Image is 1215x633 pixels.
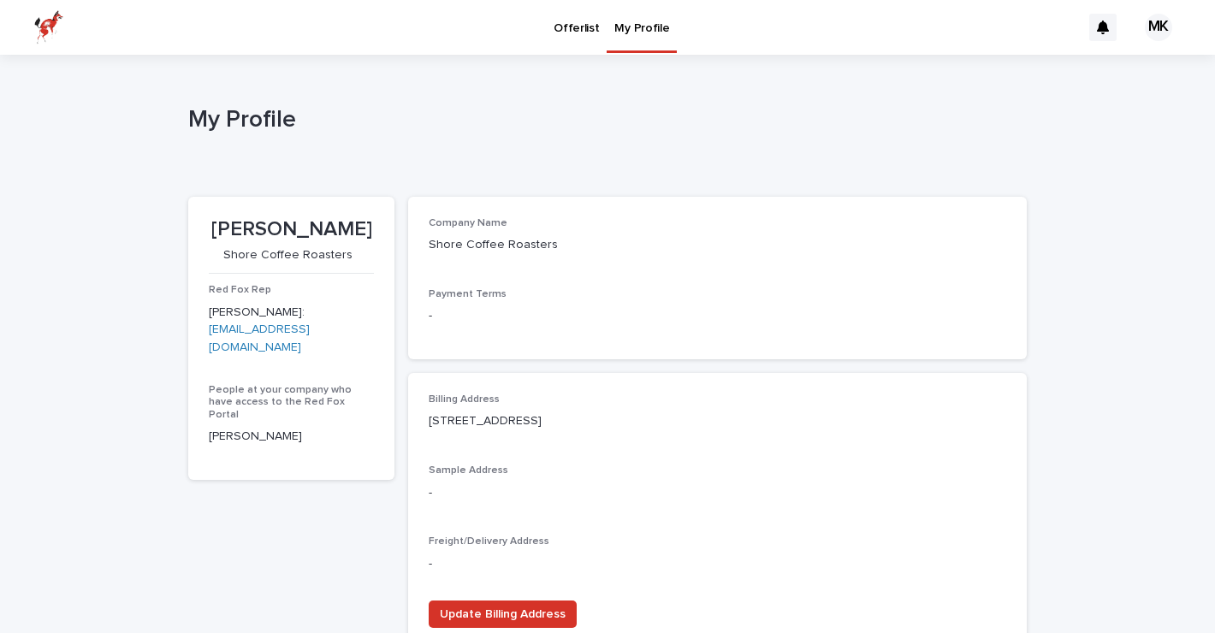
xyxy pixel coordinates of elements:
p: Shore Coffee Roasters [209,248,367,263]
span: Freight/Delivery Address [429,536,549,547]
span: Payment Terms [429,289,507,299]
p: [PERSON_NAME] [209,217,374,242]
a: [EMAIL_ADDRESS][DOMAIN_NAME] [209,323,310,353]
span: Red Fox Rep [209,285,271,295]
span: Company Name [429,218,507,228]
span: Billing Address [429,394,500,405]
p: - [429,307,1006,325]
span: People at your company who have access to the Red Fox Portal [209,385,352,420]
p: [PERSON_NAME] [209,428,374,446]
span: Update Billing Address [440,606,566,623]
p: Shore Coffee Roasters [429,236,607,254]
img: zttTXibQQrCfv9chImQE [34,10,63,44]
p: - [429,555,1006,573]
h1: My Profile [188,106,1027,135]
p: [STREET_ADDRESS] [429,412,1006,430]
p: - [429,484,1006,502]
div: MK [1145,14,1172,41]
p: [PERSON_NAME]: [209,304,374,357]
span: Sample Address [429,465,508,476]
button: Update Billing Address [429,600,577,628]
